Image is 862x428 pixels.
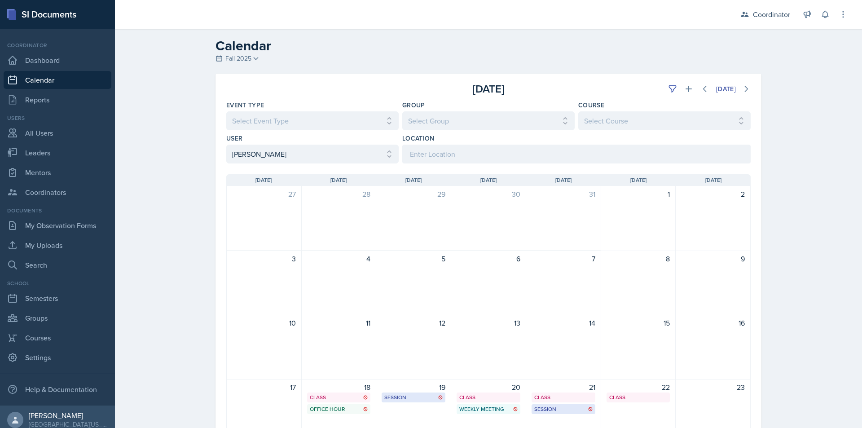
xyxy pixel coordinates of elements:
div: 2 [681,189,745,199]
div: 17 [232,382,296,393]
div: 9 [681,253,745,264]
div: 3 [232,253,296,264]
div: Coordinator [753,9,790,20]
div: 22 [607,382,670,393]
div: [DATE] [716,85,736,93]
div: 15 [607,318,670,328]
span: Fall 2025 [225,54,251,63]
label: User [226,134,242,143]
label: Group [402,101,425,110]
a: Dashboard [4,51,111,69]
div: 29 [382,189,445,199]
div: Users [4,114,111,122]
a: Reports [4,91,111,109]
div: 31 [532,189,595,199]
label: Location [402,134,435,143]
div: Help & Documentation [4,380,111,398]
a: Search [4,256,111,274]
button: [DATE] [710,81,742,97]
span: [DATE] [405,176,422,184]
div: 13 [457,318,520,328]
span: [DATE] [630,176,646,184]
a: Mentors [4,163,111,181]
a: Coordinators [4,183,111,201]
div: 21 [532,382,595,393]
div: 7 [532,253,595,264]
a: Calendar [4,71,111,89]
div: 27 [232,189,296,199]
label: Course [578,101,604,110]
input: Enter Location [402,145,751,163]
div: Coordinator [4,41,111,49]
div: Session [384,393,443,402]
div: 30 [457,189,520,199]
h2: Calendar [215,38,761,54]
div: 28 [307,189,371,199]
a: Semesters [4,289,111,307]
div: 18 [307,382,371,393]
div: Class [609,393,668,402]
span: [DATE] [330,176,347,184]
span: [DATE] [480,176,497,184]
span: [DATE] [255,176,272,184]
div: 1 [607,189,670,199]
div: Class [534,393,593,402]
div: 10 [232,318,296,328]
div: Session [534,405,593,413]
div: 6 [457,253,520,264]
div: 23 [681,382,745,393]
a: Groups [4,309,111,327]
label: Event Type [226,101,264,110]
div: 11 [307,318,371,328]
a: My Observation Forms [4,216,111,234]
div: 14 [532,318,595,328]
div: 20 [457,382,520,393]
div: 4 [307,253,371,264]
div: [PERSON_NAME] [29,411,108,420]
div: 5 [382,253,445,264]
a: My Uploads [4,236,111,254]
span: [DATE] [555,176,572,184]
div: School [4,279,111,287]
div: 12 [382,318,445,328]
div: Weekly Meeting [459,405,518,413]
div: [DATE] [401,81,576,97]
a: Settings [4,349,111,366]
span: [DATE] [705,176,721,184]
div: 19 [382,382,445,393]
a: All Users [4,124,111,142]
a: Courses [4,329,111,347]
div: 16 [681,318,745,328]
div: Documents [4,207,111,215]
div: Class [459,393,518,402]
div: Office Hour [310,405,368,413]
div: 8 [607,253,670,264]
div: Class [310,393,368,402]
a: Leaders [4,144,111,162]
